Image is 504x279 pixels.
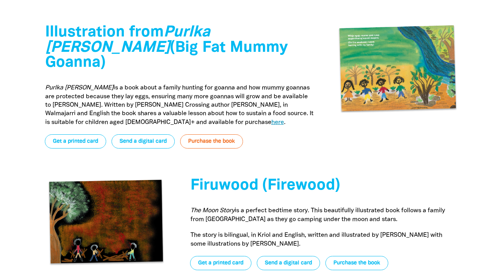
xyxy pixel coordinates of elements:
[257,256,320,270] a: Send a digital card
[112,134,175,149] a: Send a digital card
[325,256,388,270] a: Purchase the book
[45,25,288,70] span: Illustration from (Big Fat Mummy Goanna)
[180,134,243,149] a: Purchase the book
[190,256,251,270] a: Get a printed card
[45,25,210,55] em: Purlka [PERSON_NAME]
[190,208,235,213] em: The Moon Story
[45,84,314,127] p: is a book about a family hunting for goanna and how mummy goannas are protected because they lay ...
[45,134,106,149] a: Get a printed card
[190,178,340,193] span: Firuwood (Firewood)
[271,120,284,125] a: here
[190,231,459,248] p: The story is bilingual, in Kriol and English, written and illustrated by [PERSON_NAME] with some ...
[190,206,459,224] p: is a perfect bedtime story. This beautifully illustrated book follows a family from [GEOGRAPHIC_D...
[45,85,113,91] em: Purlka [PERSON_NAME]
